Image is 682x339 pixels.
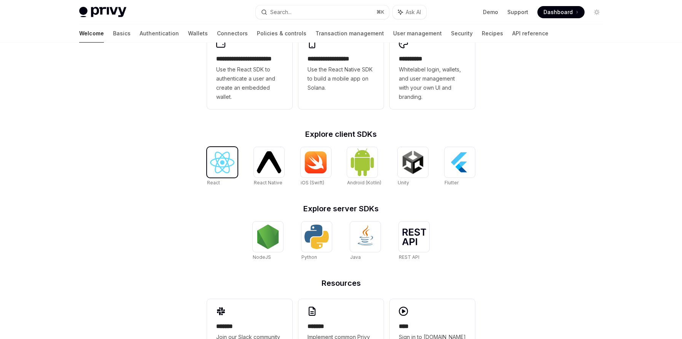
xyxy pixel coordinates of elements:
img: Python [304,225,329,249]
a: **** **** **** ***Use the React Native SDK to build a mobile app on Solana. [298,32,384,109]
a: API reference [512,24,548,43]
a: Support [507,8,528,16]
img: Android (Kotlin) [350,148,374,176]
h2: Explore client SDKs [207,130,475,138]
img: React [210,152,234,173]
a: Authentication [140,24,179,43]
span: Use the React SDK to authenticate a user and create an embedded wallet. [216,65,283,101]
a: Demo [483,8,498,16]
a: Security [451,24,473,43]
a: Wallets [188,24,208,43]
a: UnityUnity [398,147,428,187]
span: REST API [399,254,419,260]
a: React NativeReact Native [254,147,284,187]
span: Flutter [445,180,459,185]
span: Ask AI [406,8,421,16]
img: Flutter [448,150,472,174]
span: ⌘ K [376,9,384,15]
button: Ask AI [393,5,426,19]
span: React [207,180,220,185]
a: FlutterFlutter [445,147,475,187]
button: Toggle dark mode [591,6,603,18]
img: light logo [79,7,126,17]
span: Dashboard [543,8,573,16]
a: Policies & controls [257,24,306,43]
span: NodeJS [253,254,271,260]
span: Java [350,254,361,260]
span: Python [301,254,317,260]
span: Unity [398,180,409,185]
img: NodeJS [256,225,280,249]
img: iOS (Swift) [304,151,328,174]
a: Basics [113,24,131,43]
a: Connectors [217,24,248,43]
button: Search...⌘K [256,5,389,19]
span: iOS (Swift) [301,180,324,185]
a: iOS (Swift)iOS (Swift) [301,147,331,187]
h2: Resources [207,279,475,287]
a: REST APIREST API [399,222,429,261]
a: Dashboard [537,6,585,18]
h2: Explore server SDKs [207,205,475,212]
span: Use the React Native SDK to build a mobile app on Solana. [308,65,374,92]
div: Search... [270,8,292,17]
img: Java [353,225,378,249]
a: JavaJava [350,222,381,261]
span: Android (Kotlin) [347,180,381,185]
a: **** *****Whitelabel login, wallets, and user management with your own UI and branding. [390,32,475,109]
a: Recipes [482,24,503,43]
img: Unity [401,150,425,174]
span: Whitelabel login, wallets, and user management with your own UI and branding. [399,65,466,101]
img: REST API [402,228,426,245]
a: PythonPython [301,222,332,261]
a: Welcome [79,24,104,43]
a: User management [393,24,442,43]
a: ReactReact [207,147,237,187]
a: Android (Kotlin)Android (Kotlin) [347,147,381,187]
img: React Native [257,151,281,173]
a: NodeJSNodeJS [253,222,283,261]
span: React Native [254,180,282,185]
a: Transaction management [316,24,384,43]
